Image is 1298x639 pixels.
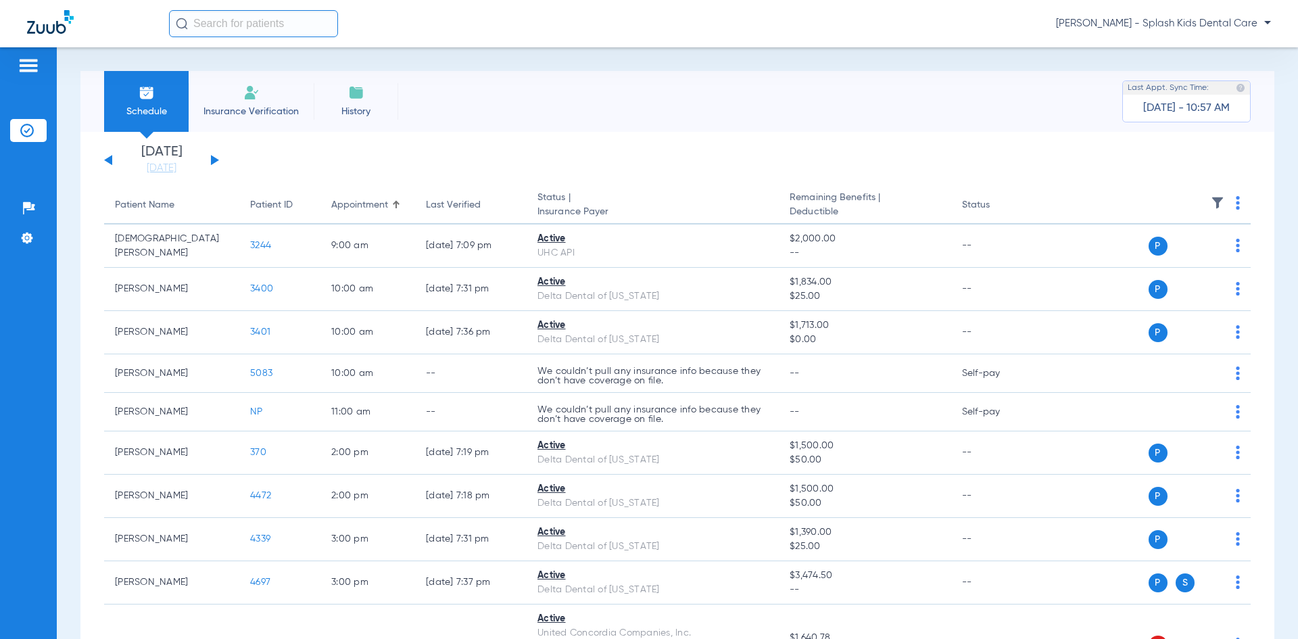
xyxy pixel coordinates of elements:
div: Delta Dental of [US_STATE] [537,289,768,304]
img: Schedule [139,85,155,101]
span: $1,834.00 [790,275,940,289]
td: -- [951,224,1042,268]
span: $25.00 [790,540,940,554]
span: P [1149,280,1168,299]
span: [DATE] - 10:57 AM [1143,101,1230,115]
span: -- [790,369,800,378]
img: Zuub Logo [27,10,74,34]
div: Patient ID [250,198,293,212]
span: 3400 [250,284,273,293]
span: $2,000.00 [790,232,940,246]
span: $50.00 [790,496,940,511]
span: Schedule [114,105,178,118]
td: [PERSON_NAME] [104,518,239,561]
span: P [1149,573,1168,592]
td: [PERSON_NAME] [104,268,239,311]
img: History [348,85,364,101]
td: -- [951,561,1042,605]
span: 4697 [250,577,270,587]
td: [DATE] 7:36 PM [415,311,527,354]
td: [PERSON_NAME] [104,393,239,431]
span: 4339 [250,534,270,544]
img: last sync help info [1236,83,1245,93]
div: Delta Dental of [US_STATE] [537,333,768,347]
span: $25.00 [790,289,940,304]
td: [DATE] 7:31 PM [415,518,527,561]
img: group-dot-blue.svg [1236,196,1240,210]
span: P [1149,237,1168,256]
th: Status | [527,187,779,224]
span: 4472 [250,491,271,500]
span: 3401 [250,327,270,337]
input: Search for patients [169,10,338,37]
td: -- [951,268,1042,311]
td: [PERSON_NAME] [104,354,239,393]
span: [PERSON_NAME] - Splash Kids Dental Care [1056,17,1271,30]
td: 10:00 AM [320,311,415,354]
img: group-dot-blue.svg [1236,405,1240,419]
div: Patient Name [115,198,174,212]
span: P [1149,487,1168,506]
img: Search Icon [176,18,188,30]
td: [DATE] 7:19 PM [415,431,527,475]
div: Patient ID [250,198,310,212]
span: Deductible [790,205,940,219]
div: Patient Name [115,198,229,212]
span: -- [790,407,800,417]
span: $3,474.50 [790,569,940,583]
iframe: Chat Widget [1230,574,1298,639]
div: Appointment [331,198,388,212]
td: 2:00 PM [320,475,415,518]
span: P [1149,530,1168,549]
div: Appointment [331,198,404,212]
td: -- [415,393,527,431]
div: Active [537,525,768,540]
td: [PERSON_NAME] [104,311,239,354]
td: 10:00 AM [320,354,415,393]
span: 3244 [250,241,271,250]
td: -- [951,431,1042,475]
td: 10:00 AM [320,268,415,311]
div: Active [537,232,768,246]
td: [PERSON_NAME] [104,561,239,605]
span: History [324,105,388,118]
span: 5083 [250,369,272,378]
img: group-dot-blue.svg [1236,489,1240,502]
img: group-dot-blue.svg [1236,325,1240,339]
img: group-dot-blue.svg [1236,239,1240,252]
span: $50.00 [790,453,940,467]
div: Last Verified [426,198,481,212]
div: Active [537,569,768,583]
span: $1,390.00 [790,525,940,540]
td: [DATE] 7:31 PM [415,268,527,311]
td: [PERSON_NAME] [104,475,239,518]
img: hamburger-icon [18,57,39,74]
span: NP [250,407,263,417]
span: -- [790,583,940,597]
p: We couldn’t pull any insurance info because they don’t have coverage on file. [537,366,768,385]
div: Active [537,612,768,626]
span: Insurance Payer [537,205,768,219]
td: 11:00 AM [320,393,415,431]
div: Active [537,275,768,289]
div: Active [537,439,768,453]
li: [DATE] [121,145,202,175]
td: [DATE] 7:09 PM [415,224,527,268]
span: P [1149,323,1168,342]
span: $1,713.00 [790,318,940,333]
div: Active [537,482,768,496]
td: -- [951,518,1042,561]
td: 9:00 AM [320,224,415,268]
td: Self-pay [951,354,1042,393]
div: Delta Dental of [US_STATE] [537,496,768,511]
td: [PERSON_NAME] [104,431,239,475]
div: Active [537,318,768,333]
img: group-dot-blue.svg [1236,446,1240,459]
img: group-dot-blue.svg [1236,532,1240,546]
td: [DATE] 7:37 PM [415,561,527,605]
span: P [1149,444,1168,463]
div: Delta Dental of [US_STATE] [537,583,768,597]
td: 2:00 PM [320,431,415,475]
span: $0.00 [790,333,940,347]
